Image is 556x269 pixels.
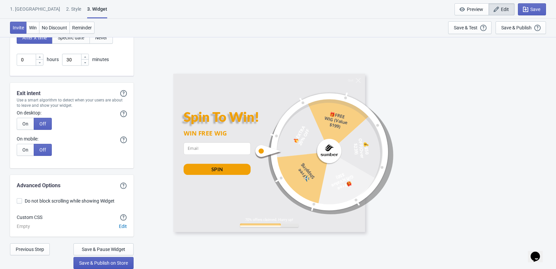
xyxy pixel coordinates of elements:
[92,57,109,62] span: minutes
[47,57,59,62] span: hours
[26,22,39,34] button: Win
[467,7,483,12] span: Preview
[496,21,546,34] button: Save & Publish
[454,25,478,30] div: Save & Test
[22,35,47,40] span: After X time
[13,25,24,30] span: Invite
[119,224,127,229] span: Edit
[39,22,70,34] button: No Discount
[10,6,60,17] div: 1. [GEOGRAPHIC_DATA]
[69,22,95,34] button: Reminder
[95,35,107,40] span: Never
[17,182,60,190] div: Advanced Options
[42,25,67,30] span: No Discount
[52,32,90,44] button: Specific date
[34,118,52,130] button: Off
[501,7,509,12] span: Edit
[73,243,134,255] button: Save & Pause Widget
[66,6,81,17] div: 2 . Style
[89,32,113,44] button: Never
[10,22,27,34] button: Invite
[183,109,264,124] div: Spin To Win!
[82,247,125,252] span: Save & Pause Widget
[183,142,250,155] input: Email
[348,79,353,82] div: Quit
[29,25,37,30] span: Win
[528,242,549,262] iframe: chat widget
[17,136,38,142] label: On mobile:
[240,217,299,222] div: 70% offers claimed. Hurry up!
[39,147,46,153] span: Off
[25,198,115,204] span: Do not block scrolling while showing Widget
[17,144,34,156] button: On
[501,25,532,30] div: Save & Publish
[10,243,50,255] button: Previous Step
[183,129,250,137] div: WIN FREE WIG
[17,118,34,130] button: On
[22,147,28,153] span: On
[17,109,41,116] label: On desktop:
[22,121,28,126] span: On
[17,32,52,44] button: After X time
[10,89,134,97] div: Exit intent
[518,3,546,15] button: Save
[79,260,128,266] span: Save & Publish on Store
[58,35,84,40] span: Specific date
[211,166,222,172] div: SPIN
[448,21,492,34] button: Save & Test
[454,3,489,15] button: Preview
[16,247,44,252] span: Previous Step
[530,7,540,12] span: Save
[39,121,46,126] span: Off
[87,6,107,18] div: 3. Widget
[17,224,30,229] div: Empty
[489,3,515,15] button: Edit
[72,25,92,30] span: Reminder
[73,257,134,269] button: Save & Publish on Store
[34,144,52,156] button: Off
[116,220,130,232] button: Edit
[17,214,42,221] div: Custom CSS
[10,97,134,108] div: Use a smart algorithm to detect when your users are about to leave and show your widget.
